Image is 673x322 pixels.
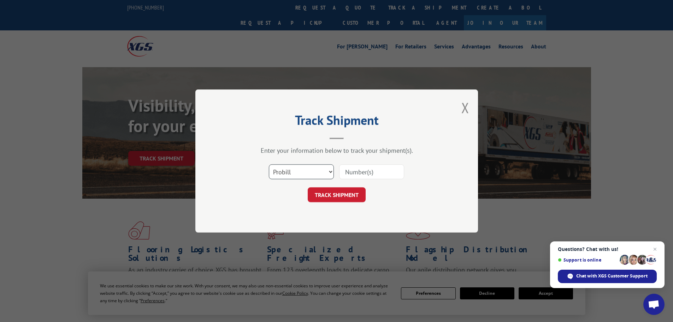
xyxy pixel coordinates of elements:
[308,187,366,202] button: TRACK SHIPMENT
[231,115,443,129] h2: Track Shipment
[558,246,657,252] span: Questions? Chat with us!
[558,257,617,263] span: Support is online
[461,98,469,117] button: Close modal
[231,146,443,154] div: Enter your information below to track your shipment(s).
[576,273,648,279] span: Chat with XGS Customer Support
[558,270,657,283] span: Chat with XGS Customer Support
[643,294,665,315] a: Open chat
[339,164,404,179] input: Number(s)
